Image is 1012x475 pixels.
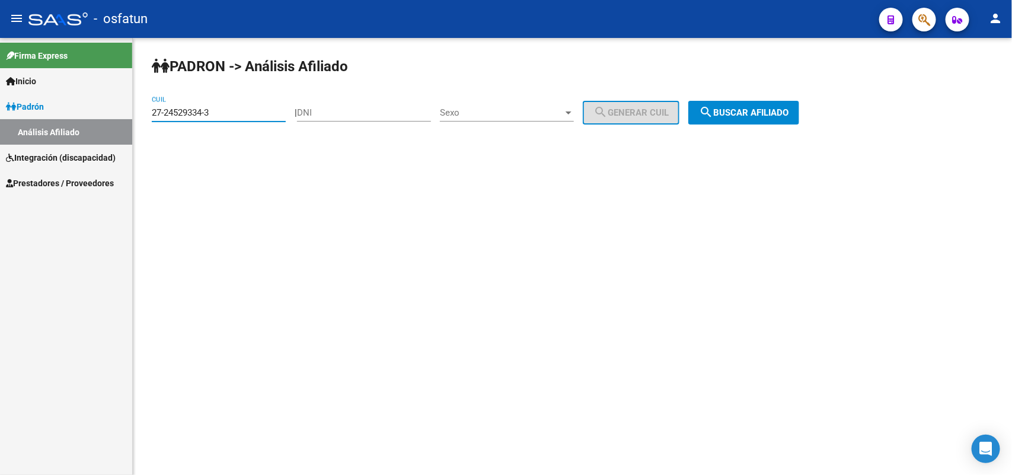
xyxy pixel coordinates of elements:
[6,177,114,190] span: Prestadores / Proveedores
[6,49,68,62] span: Firma Express
[699,105,713,119] mat-icon: search
[583,101,679,125] button: Generar CUIL
[295,107,688,118] div: |
[688,101,799,125] button: Buscar afiliado
[593,105,608,119] mat-icon: search
[699,107,788,118] span: Buscar afiliado
[6,75,36,88] span: Inicio
[6,100,44,113] span: Padrón
[9,11,24,25] mat-icon: menu
[440,107,563,118] span: Sexo
[94,6,148,32] span: - osfatun
[6,151,116,164] span: Integración (discapacidad)
[593,107,669,118] span: Generar CUIL
[988,11,1003,25] mat-icon: person
[972,435,1000,463] div: Open Intercom Messenger
[152,58,348,75] strong: PADRON -> Análisis Afiliado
